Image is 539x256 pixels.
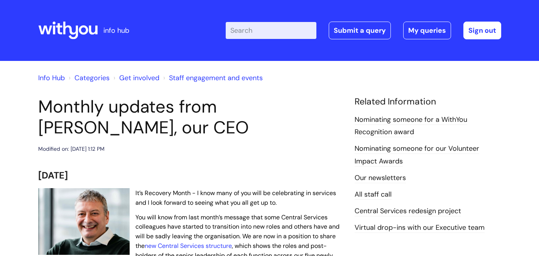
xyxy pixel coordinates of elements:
a: new Central Services structure [145,242,232,250]
a: Categories [74,73,110,83]
p: info hub [103,24,129,37]
h1: Monthly updates from [PERSON_NAME], our CEO [38,96,343,138]
a: Staff engagement and events [169,73,263,83]
span: [DATE] [38,169,68,181]
a: Sign out [463,22,501,39]
a: Submit a query [329,22,391,39]
div: | - [226,22,501,39]
div: Modified on: [DATE] 1:12 PM [38,144,105,154]
li: Solution home [67,72,110,84]
a: Nominating someone for our Volunteer Impact Awards [355,144,479,166]
a: Our newsletters [355,173,406,183]
a: Info Hub [38,73,65,83]
span: It’s Recovery Month - I know many of you will be celebrating in services and I look forward to se... [135,189,336,207]
a: Virtual drop-ins with our Executive team [355,223,485,233]
h4: Related Information [355,96,501,107]
a: Central Services redesign project [355,206,461,216]
a: Nominating someone for a WithYou Recognition award [355,115,467,137]
input: Search [226,22,316,39]
img: WithYou Chief Executive Simon Phillips pictured looking at the camera and smiling [38,188,130,255]
li: Staff engagement and events [161,72,263,84]
a: Get involved [119,73,159,83]
a: My queries [403,22,451,39]
a: All staff call [355,190,392,200]
li: Get involved [112,72,159,84]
